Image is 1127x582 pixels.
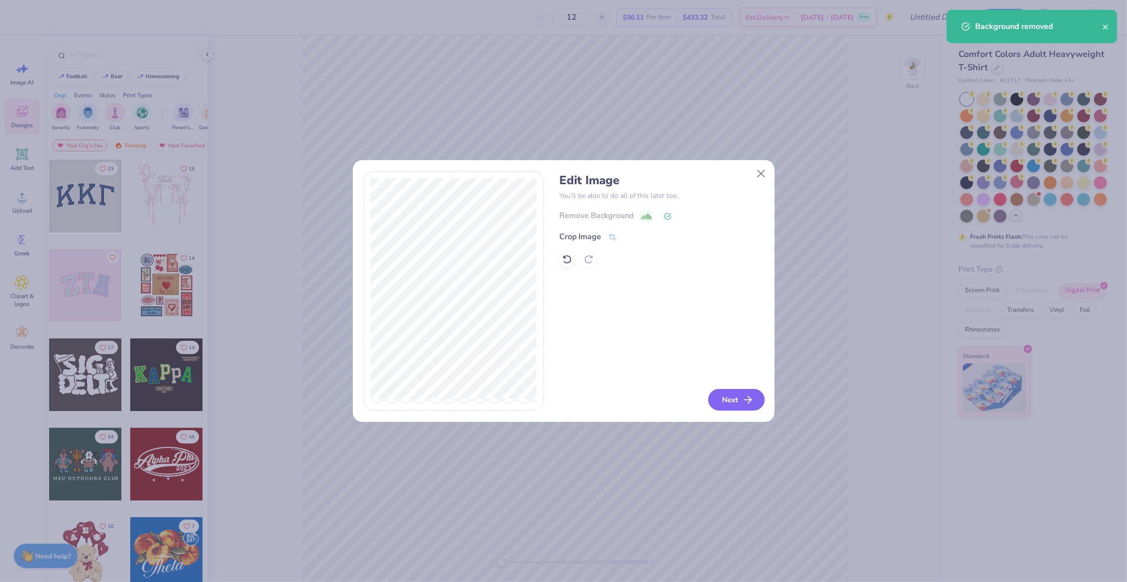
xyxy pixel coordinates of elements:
button: Next [708,389,765,411]
p: You’ll be able to do all of this later too. [559,191,763,201]
button: close [1102,21,1109,32]
h4: Edit Image [559,173,763,188]
div: Crop Image [559,231,601,243]
button: Close [751,165,770,183]
div: Background removed [975,21,1102,32]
